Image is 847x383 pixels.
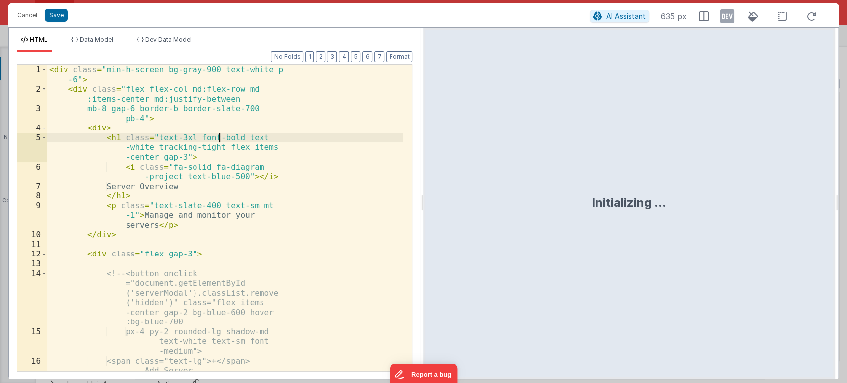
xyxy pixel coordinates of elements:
[592,195,666,211] div: Initializing ...
[145,36,192,43] span: Dev Data Model
[374,51,384,62] button: 7
[386,51,412,62] button: Format
[17,356,47,376] div: 16
[606,12,646,20] span: AI Assistant
[316,51,325,62] button: 2
[590,10,649,23] button: AI Assistant
[17,240,47,250] div: 11
[17,84,47,104] div: 2
[17,104,47,123] div: 3
[271,51,303,62] button: No Folds
[17,327,47,356] div: 15
[17,162,47,182] div: 6
[30,36,48,43] span: HTML
[17,123,47,133] div: 4
[305,51,314,62] button: 1
[45,9,68,22] button: Save
[17,65,47,84] div: 1
[12,8,42,22] button: Cancel
[351,51,360,62] button: 5
[17,230,47,240] div: 10
[17,182,47,191] div: 7
[17,259,47,269] div: 13
[339,51,349,62] button: 4
[80,36,113,43] span: Data Model
[17,269,47,327] div: 14
[362,51,372,62] button: 6
[17,191,47,201] div: 8
[327,51,337,62] button: 3
[17,201,47,230] div: 9
[661,10,687,22] span: 635 px
[17,249,47,259] div: 12
[17,133,47,162] div: 5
